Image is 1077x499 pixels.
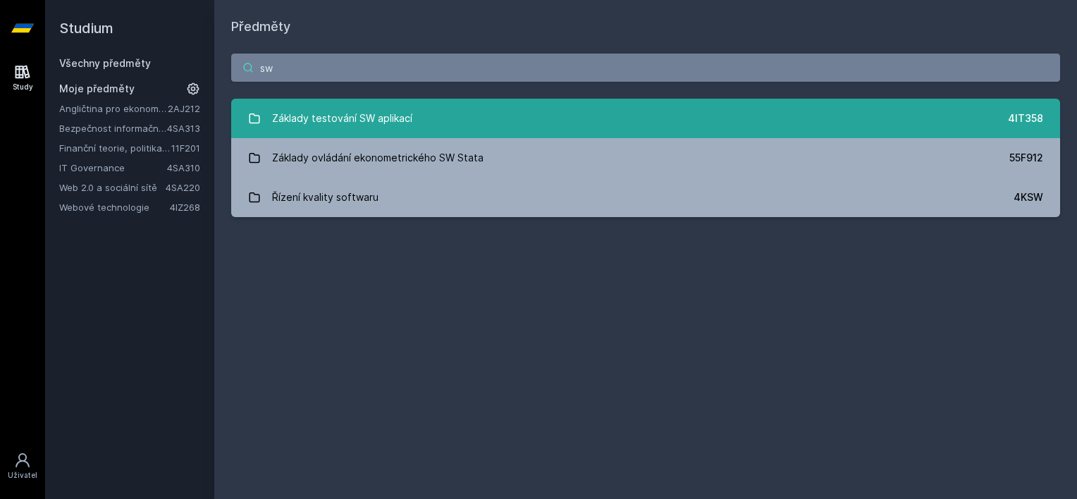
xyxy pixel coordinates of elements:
[13,82,33,92] div: Study
[231,99,1060,138] a: Základy testování SW aplikací 4IT358
[8,470,37,481] div: Uživatel
[59,121,167,135] a: Bezpečnost informačních systémů
[168,103,200,114] a: 2AJ212
[170,202,200,213] a: 4IZ268
[231,178,1060,217] a: Řízení kvality softwaru 4KSW
[166,182,200,193] a: 4SA220
[171,142,200,154] a: 11F201
[59,101,168,116] a: Angličtina pro ekonomická studia 2 (B2/C1)
[59,57,151,69] a: Všechny předměty
[1014,190,1043,204] div: 4KSW
[59,141,171,155] a: Finanční teorie, politika a instituce
[59,161,167,175] a: IT Governance
[1008,111,1043,125] div: 4IT358
[231,138,1060,178] a: Základy ovládání ekonometrického SW Stata 55F912
[272,183,379,211] div: Řízení kvality softwaru
[272,144,484,172] div: Základy ovládání ekonometrického SW Stata
[167,123,200,134] a: 4SA313
[231,17,1060,37] h1: Předměty
[231,54,1060,82] input: Název nebo ident předmětu…
[3,445,42,488] a: Uživatel
[59,200,170,214] a: Webové technologie
[3,56,42,99] a: Study
[59,82,135,96] span: Moje předměty
[167,162,200,173] a: 4SA310
[59,180,166,195] a: Web 2.0 a sociální sítě
[1009,151,1043,165] div: 55F912
[272,104,412,133] div: Základy testování SW aplikací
